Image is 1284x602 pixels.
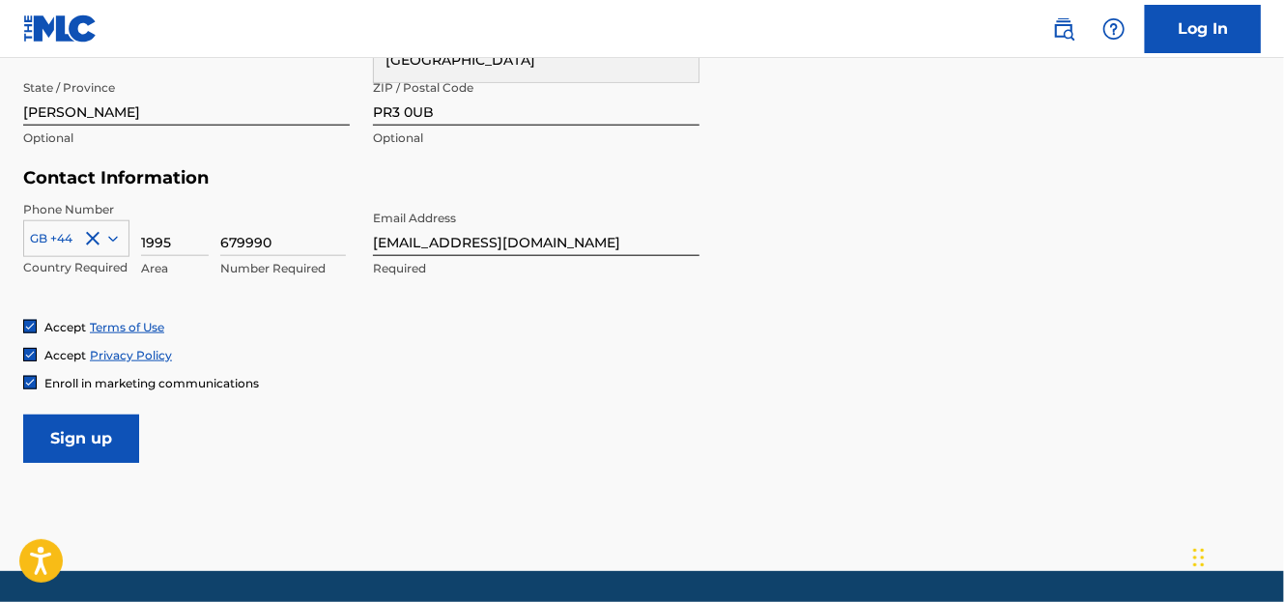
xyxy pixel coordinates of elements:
a: Privacy Policy [90,348,172,362]
img: checkbox [24,377,36,388]
span: Enroll in marketing communications [44,376,259,390]
img: help [1102,17,1126,41]
h5: Contact Information [23,167,699,189]
p: Optional [23,129,350,147]
p: Required [373,260,699,277]
img: checkbox [24,349,36,360]
span: Accept [44,348,86,362]
input: Sign up [23,415,139,463]
a: Log In [1145,5,1261,53]
img: MLC Logo [23,14,98,43]
p: Optional [373,129,699,147]
div: Drag [1193,529,1205,587]
a: Public Search [1044,10,1083,48]
p: Number Required [220,260,346,277]
img: search [1052,17,1075,41]
p: Area [141,260,209,277]
p: Country Required [23,259,129,276]
span: Accept [44,320,86,334]
a: Terms of Use [90,320,164,334]
div: [GEOGRAPHIC_DATA] [374,39,699,82]
div: Help [1095,10,1133,48]
iframe: Chat Widget [1187,509,1284,602]
img: checkbox [24,321,36,332]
